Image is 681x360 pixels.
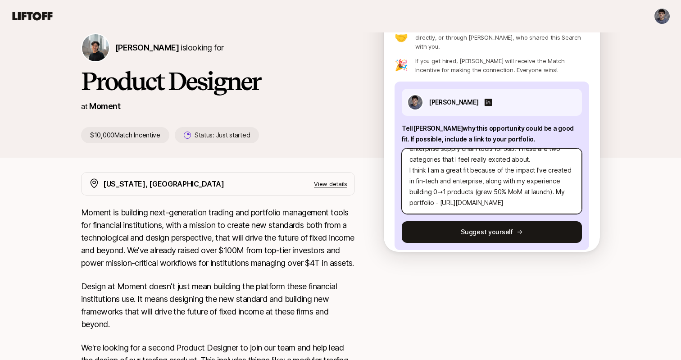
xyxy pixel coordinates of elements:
button: Suggest yourself [402,221,582,243]
p: If you get hired, [PERSON_NAME] will receive the Match Incentive for making the connection. Every... [415,56,589,74]
img: 3c31d564_0305_4bc8_a6e7_9f3e3f3c192c.jpg [408,95,422,109]
span: [PERSON_NAME] [115,43,179,52]
p: $10,000 Match Incentive [81,127,169,143]
img: Billy Tseng [82,34,109,61]
img: Aditya Garyali [654,9,670,24]
p: [PERSON_NAME] [429,97,478,108]
span: Just started [216,131,250,139]
p: [US_STATE], [GEOGRAPHIC_DATA] [103,178,224,190]
p: 🎉 [395,60,408,71]
p: Moment is building next-generation trading and portfolio management tools for financial instituti... [81,206,355,269]
p: Status: [195,130,250,141]
h1: Product Designer [81,68,355,95]
p: 🤝 [395,32,408,43]
p: Tell [PERSON_NAME] why this opportunity could be a good fit . If possible, include a link to your... [402,123,582,145]
p: is looking for [115,41,223,54]
p: View details [314,179,347,188]
a: Moment [89,101,120,111]
button: Aditya Garyali [654,8,670,24]
p: at [81,100,87,112]
textarea: I've previously led design for a trading app with 30M+ users: my redesign improved user conversio... [402,148,582,214]
p: Design at Moment doesn't just mean building the platform these financial institutions use. It mea... [81,280,355,331]
p: If [PERSON_NAME] would like to meet, they will either reach out directly, or through [PERSON_NAME... [415,24,589,51]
